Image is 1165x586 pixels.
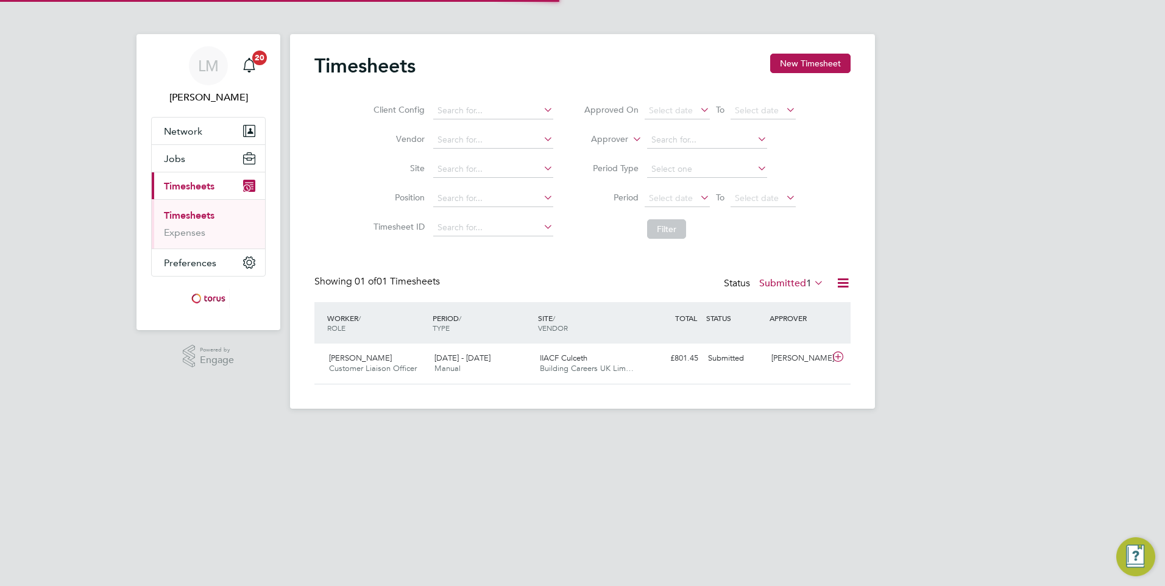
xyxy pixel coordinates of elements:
[573,133,628,146] label: Approver
[649,105,693,116] span: Select date
[358,313,361,323] span: /
[1116,537,1155,576] button: Engage Resource Center
[164,210,214,221] a: Timesheets
[724,275,826,292] div: Status
[324,307,430,339] div: WORKER
[329,363,417,373] span: Customer Liaison Officer
[535,307,640,339] div: SITE
[327,323,345,333] span: ROLE
[152,199,265,249] div: Timesheets
[187,289,230,308] img: torus-logo-retina.png
[433,219,553,236] input: Search for...
[647,132,767,149] input: Search for...
[370,163,425,174] label: Site
[649,192,693,203] span: Select date
[370,104,425,115] label: Client Config
[806,277,812,289] span: 1
[640,348,703,369] div: £801.45
[370,192,425,203] label: Position
[200,355,234,365] span: Engage
[434,353,490,363] span: [DATE] - [DATE]
[703,307,767,329] div: STATUS
[433,161,553,178] input: Search for...
[647,219,686,239] button: Filter
[370,133,425,144] label: Vendor
[164,180,214,192] span: Timesheets
[433,323,450,333] span: TYPE
[703,348,767,369] div: Submitted
[712,102,728,118] span: To
[164,227,205,238] a: Expenses
[433,132,553,149] input: Search for...
[430,307,535,339] div: PERIOD
[584,163,639,174] label: Period Type
[198,58,219,74] span: LM
[136,34,280,330] nav: Main navigation
[434,363,461,373] span: Manual
[759,277,824,289] label: Submitted
[355,275,440,288] span: 01 Timesheets
[647,161,767,178] input: Select one
[735,192,779,203] span: Select date
[152,145,265,172] button: Jobs
[355,275,377,288] span: 01 of
[540,353,587,363] span: IIACF Culceth
[164,125,202,137] span: Network
[767,348,830,369] div: [PERSON_NAME]
[152,172,265,199] button: Timesheets
[538,323,568,333] span: VENDOR
[329,353,392,363] span: [PERSON_NAME]
[164,153,185,164] span: Jobs
[735,105,779,116] span: Select date
[314,275,442,288] div: Showing
[584,104,639,115] label: Approved On
[584,192,639,203] label: Period
[200,345,234,355] span: Powered by
[767,307,830,329] div: APPROVER
[252,51,267,65] span: 20
[770,54,851,73] button: New Timesheet
[712,189,728,205] span: To
[553,313,555,323] span: /
[675,313,697,323] span: TOTAL
[459,313,461,323] span: /
[540,363,634,373] span: Building Careers UK Lim…
[183,345,235,368] a: Powered byEngage
[370,221,425,232] label: Timesheet ID
[314,54,416,78] h2: Timesheets
[433,102,553,119] input: Search for...
[164,257,216,269] span: Preferences
[433,190,553,207] input: Search for...
[151,46,266,105] a: LM[PERSON_NAME]
[151,90,266,105] span: Laura McGuiness
[152,118,265,144] button: Network
[151,289,266,308] a: Go to home page
[152,249,265,276] button: Preferences
[237,46,261,85] a: 20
